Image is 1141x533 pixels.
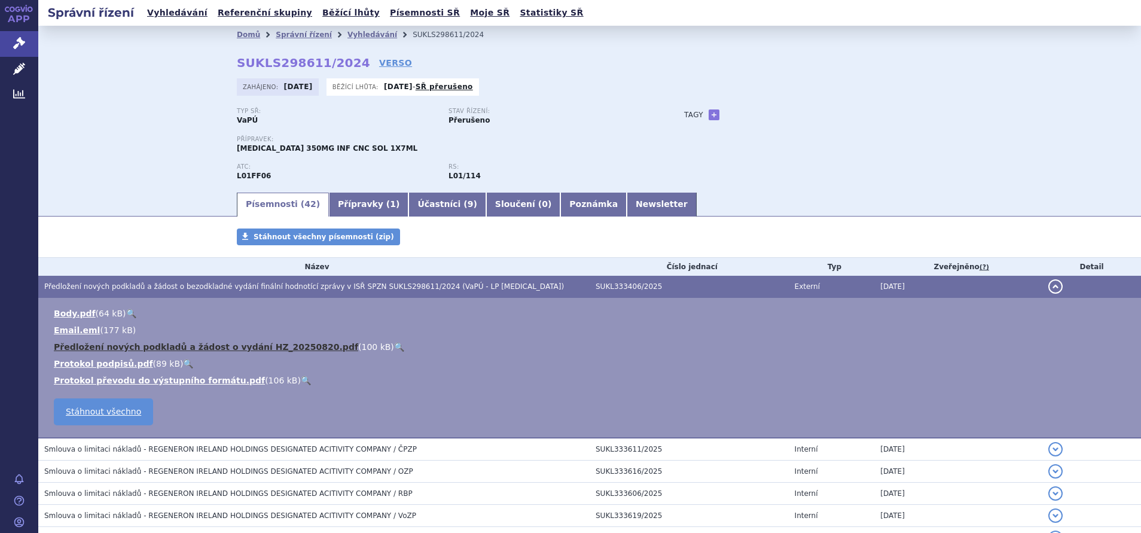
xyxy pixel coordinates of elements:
th: Zveřejněno [874,258,1042,276]
span: 1 [390,199,396,209]
a: Přípravky (1) [329,193,408,217]
td: [DATE] [874,438,1042,461]
li: ( ) [54,374,1129,386]
span: 100 kB [361,342,390,352]
li: SUKLS298611/2024 [413,26,499,44]
td: [DATE] [874,483,1042,505]
a: Vyhledávání [347,31,397,39]
td: [DATE] [874,461,1042,483]
span: 9 [468,199,474,209]
a: Statistiky SŘ [516,5,587,21]
a: Stáhnout všechno [54,398,153,425]
span: Běžící lhůta: [332,82,381,92]
a: Písemnosti SŘ [386,5,463,21]
li: ( ) [54,324,1129,336]
span: Smlouva o limitaci nákladů - REGENERON IRELAND HOLDINGS DESIGNATED ACITIVITY COMPANY / RBP [44,489,413,498]
a: Moje SŘ [466,5,513,21]
a: Protokol převodu do výstupního formátu.pdf [54,376,265,385]
li: ( ) [54,358,1129,370]
p: RS: [449,163,648,170]
p: Přípravek: [237,136,660,143]
a: Vyhledávání [144,5,211,21]
strong: cemiplimab [449,172,481,180]
a: Newsletter [627,193,697,217]
a: Předložení nových podkladů a žádost o vydání HZ_20250820.pdf [54,342,358,352]
th: Typ [789,258,875,276]
a: Domů [237,31,260,39]
span: Smlouva o limitaci nákladů - REGENERON IRELAND HOLDINGS DESIGNATED ACITIVITY COMPANY / OZP [44,467,413,476]
span: Předložení nových podkladů a žádost o bezodkladné vydání finální hodnotící zprávy v ISŘ SPZN SUKL... [44,282,564,291]
a: Sloučení (0) [486,193,560,217]
a: Body.pdf [54,309,96,318]
span: Stáhnout všechny písemnosti (zip) [254,233,394,241]
th: Název [38,258,590,276]
p: Stav řízení: [449,108,648,115]
a: 🔍 [301,376,311,385]
button: detail [1048,442,1063,456]
strong: [DATE] [384,83,413,91]
h2: Správní řízení [38,4,144,21]
span: 0 [542,199,548,209]
span: 42 [304,199,316,209]
abbr: (?) [980,263,989,272]
a: SŘ přerušeno [416,83,473,91]
th: Číslo jednací [590,258,789,276]
span: Externí [795,282,820,291]
a: 🔍 [394,342,404,352]
strong: Přerušeno [449,116,490,124]
a: Referenční skupiny [214,5,316,21]
a: Email.eml [54,325,100,335]
td: [DATE] [874,276,1042,298]
td: SUKL333616/2025 [590,461,789,483]
span: Smlouva o limitaci nákladů - REGENERON IRELAND HOLDINGS DESIGNATED ACITIVITY COMPANY / VoZP [44,511,416,520]
a: Účastníci (9) [408,193,486,217]
span: Interní [795,489,818,498]
a: Správní řízení [276,31,332,39]
a: 🔍 [126,309,136,318]
span: Interní [795,467,818,476]
span: 177 kB [103,325,133,335]
p: - [384,82,473,92]
td: SUKL333619/2025 [590,505,789,527]
a: + [709,109,719,120]
td: SUKL333606/2025 [590,483,789,505]
td: SUKL333406/2025 [590,276,789,298]
td: SUKL333611/2025 [590,438,789,461]
button: detail [1048,279,1063,294]
span: Interní [795,445,818,453]
span: 64 kB [99,309,123,318]
p: Typ SŘ: [237,108,437,115]
a: Protokol podpisů.pdf [54,359,153,368]
a: Písemnosti (42) [237,193,329,217]
a: Stáhnout všechny písemnosti (zip) [237,229,400,245]
a: Běžící lhůty [319,5,383,21]
a: Poznámka [560,193,627,217]
strong: CEMIPLIMAB [237,172,271,180]
button: detail [1048,464,1063,479]
span: Smlouva o limitaci nákladů - REGENERON IRELAND HOLDINGS DESIGNATED ACITIVITY COMPANY / ČPZP [44,445,417,453]
strong: VaPÚ [237,116,258,124]
h3: Tagy [684,108,703,122]
th: Detail [1042,258,1141,276]
span: 106 kB [269,376,298,385]
span: 89 kB [156,359,180,368]
span: Interní [795,511,818,520]
a: VERSO [379,57,412,69]
li: ( ) [54,341,1129,353]
button: detail [1048,508,1063,523]
strong: SUKLS298611/2024 [237,56,370,70]
span: Zahájeno: [243,82,280,92]
td: [DATE] [874,505,1042,527]
strong: [DATE] [284,83,313,91]
span: [MEDICAL_DATA] 350MG INF CNC SOL 1X7ML [237,144,417,153]
p: ATC: [237,163,437,170]
li: ( ) [54,307,1129,319]
a: 🔍 [183,359,193,368]
button: detail [1048,486,1063,501]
